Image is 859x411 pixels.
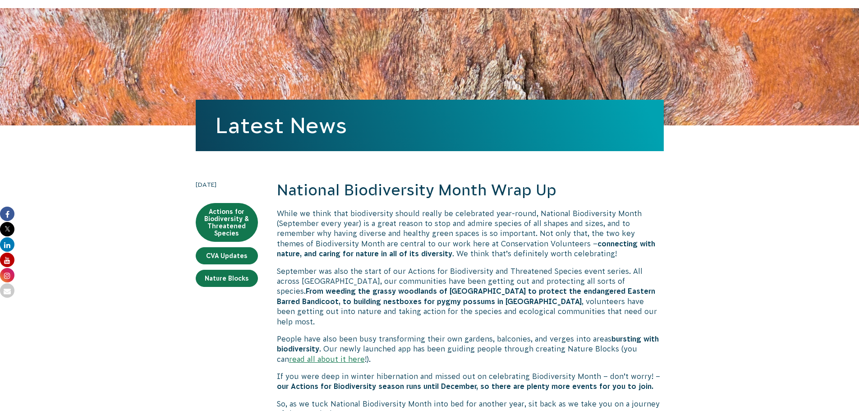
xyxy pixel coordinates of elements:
a: read all about it here [289,355,365,363]
p: People have also been busy transforming their own gardens, balconies, and verges into areas . Our... [277,334,664,364]
p: While we think that biodiversity should really be celebrated year-round, National Biodiversity Mo... [277,208,664,259]
strong: From weeding the grassy woodlands of [GEOGRAPHIC_DATA] to protect the endangered Eastern Barred B... [277,287,655,305]
strong: our Actions for Biodiversity season runs until December, so there are plenty more events for you ... [277,382,653,390]
a: CVA Updates [196,247,258,264]
a: Nature Blocks [196,270,258,287]
time: [DATE] [196,180,258,189]
p: If you were deep in winter hibernation and missed out on celebrating Biodiversity Month – don’t w... [277,371,664,392]
h2: National Biodiversity Month Wrap Up [277,180,664,201]
p: September was also the start of our Actions for Biodiversity and Threatened Species event series.... [277,266,664,327]
a: Actions for Biodiversity & Threatened Species [196,203,258,242]
a: Latest News [216,113,347,138]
